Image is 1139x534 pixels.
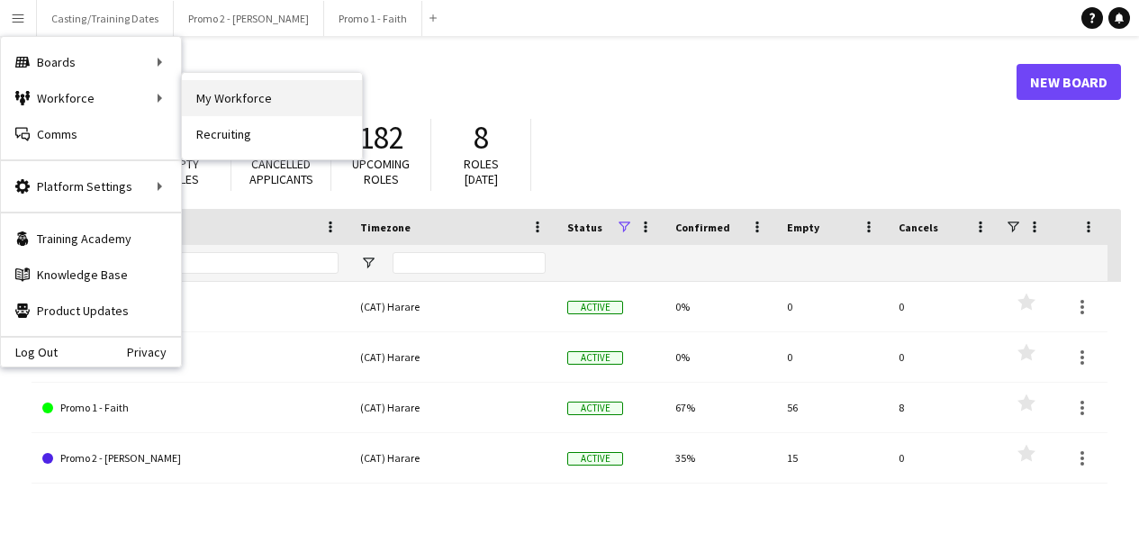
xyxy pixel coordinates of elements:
[1,221,181,257] a: Training Academy
[349,433,556,483] div: (CAT) Harare
[664,282,776,331] div: 0%
[1017,64,1121,100] a: New Board
[1,293,181,329] a: Product Updates
[42,282,339,332] a: Casting/Training Dates
[787,221,819,234] span: Empty
[776,433,888,483] div: 15
[675,221,730,234] span: Confirmed
[567,301,623,314] span: Active
[182,116,362,152] a: Recruiting
[474,118,489,158] span: 8
[1,257,181,293] a: Knowledge Base
[249,156,313,187] span: Cancelled applicants
[567,402,623,415] span: Active
[75,252,339,274] input: Board name Filter Input
[1,44,181,80] div: Boards
[349,282,556,331] div: (CAT) Harare
[1,345,58,359] a: Log Out
[42,332,339,383] a: CNS Training
[899,221,938,234] span: Cancels
[127,345,181,359] a: Privacy
[776,282,888,331] div: 0
[664,332,776,382] div: 0%
[349,332,556,382] div: (CAT) Harare
[567,452,623,466] span: Active
[888,282,999,331] div: 0
[349,383,556,432] div: (CAT) Harare
[42,433,339,484] a: Promo 2 - [PERSON_NAME]
[464,156,499,187] span: Roles [DATE]
[32,68,1017,95] h1: Boards
[393,252,546,274] input: Timezone Filter Input
[1,80,181,116] div: Workforce
[174,1,324,36] button: Promo 2 - [PERSON_NAME]
[352,156,410,187] span: Upcoming roles
[888,332,999,382] div: 0
[664,433,776,483] div: 35%
[567,221,602,234] span: Status
[360,255,376,271] button: Open Filter Menu
[37,1,174,36] button: Casting/Training Dates
[664,383,776,432] div: 67%
[1,116,181,152] a: Comms
[888,383,999,432] div: 8
[776,332,888,382] div: 0
[358,118,404,158] span: 182
[360,221,411,234] span: Timezone
[567,351,623,365] span: Active
[1,168,181,204] div: Platform Settings
[776,383,888,432] div: 56
[888,433,999,483] div: 0
[42,383,339,433] a: Promo 1 - Faith
[182,80,362,116] a: My Workforce
[324,1,422,36] button: Promo 1 - Faith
